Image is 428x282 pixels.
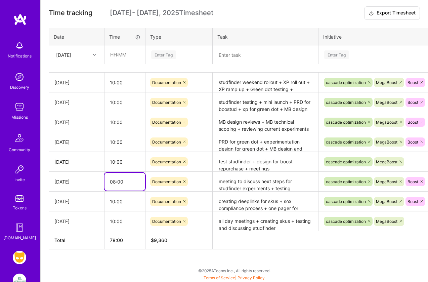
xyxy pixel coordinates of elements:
span: Documentation [152,100,181,105]
img: Community [11,130,28,146]
span: [DATE] - [DATE] , 2025 Timesheet [110,9,213,17]
i: icon Download [369,10,374,17]
span: cascade optimization [326,120,366,125]
img: discovery [13,70,26,84]
span: cascade optimization [326,219,366,224]
th: Date [49,28,104,45]
button: Export Timesheet [364,6,420,20]
span: Boost [408,199,418,204]
span: cascade optimization [326,80,366,85]
div: [DOMAIN_NAME] [3,234,36,241]
span: cascade optimization [326,100,366,105]
span: MegaBoost [376,139,397,145]
div: [DATE] [56,51,71,58]
th: Total [49,231,104,249]
div: Community [9,146,30,153]
input: HH:MM [104,133,145,151]
img: Invite [13,163,26,176]
span: Documentation [152,139,181,145]
span: cascade optimization [326,139,366,145]
a: Privacy Policy [238,275,265,280]
input: HH:MM [104,173,145,191]
div: [DATE] [54,99,99,106]
input: HH:MM [104,212,145,230]
th: 78:00 [104,231,145,249]
textarea: studfinder weekend rollout + XP roll out + XP ramp up + Green dot testing + Megaboost SKU + PRD f... [213,73,317,92]
span: Documentation [152,80,181,85]
textarea: meeting to discuss next steps for studfinder experiments + testing studfinder with filters + revi... [213,172,317,191]
span: $ 9,360 [151,237,167,243]
span: Boost [408,139,418,145]
div: Invite [14,176,25,183]
span: MegaBoost [376,100,397,105]
div: [DATE] [54,218,99,225]
div: Time [109,33,140,40]
span: Boost [408,100,418,105]
th: Task [213,28,318,45]
span: Boost [408,120,418,125]
input: HH:MM [104,193,145,210]
img: guide book [13,221,26,234]
div: © 2025 ATeams Inc., All rights reserved. [40,262,428,279]
span: Documentation [152,199,181,204]
span: Documentation [152,219,181,224]
textarea: creating deeplinks for skus + sox compliance process + one pager for marketing for boost repurcha... [213,192,317,211]
img: tokens [15,195,24,202]
textarea: test studfinder + design for boost repurchase + meetings [213,153,317,171]
div: [DATE] [54,198,99,205]
div: [DATE] [54,158,99,165]
div: Tokens [13,204,27,211]
span: Documentation [152,120,181,125]
span: Boost [408,179,418,184]
span: cascade optimization [326,179,366,184]
input: HH:MM [105,46,145,64]
th: Type [145,28,213,45]
a: Terms of Service [204,275,235,280]
span: MegaBoost [376,199,397,204]
img: bell [13,39,26,52]
div: [DATE] [54,119,99,126]
span: | [204,275,265,280]
span: MegaBoost [376,159,397,164]
div: Missions [11,114,28,121]
span: cascade optimization [326,199,366,204]
img: logo [13,13,27,26]
input: HH:MM [104,153,145,171]
div: Discovery [10,84,29,91]
span: MegaBoost [376,80,397,85]
img: teamwork [13,100,26,114]
div: Enter Tag [324,49,349,60]
span: cascade optimization [326,159,366,164]
textarea: MB design reviews + MB technical scoping + reviewing current experiments + studfinder next steps ... [213,113,317,131]
div: [DATE] [54,138,99,146]
span: Documentation [152,179,181,184]
input: HH:MM [104,113,145,131]
input: HH:MM [104,93,145,111]
textarea: studfinder testing + mini launch + PRD for boostud + xp for green dot + MB design reviews + MB te... [213,93,317,112]
div: [DATE] [54,178,99,185]
span: Documentation [152,159,181,164]
a: Grindr: Product & Marketing [11,251,28,264]
span: MegaBoost [376,120,397,125]
span: Boost [408,80,418,85]
div: Notifications [8,52,32,59]
span: Time tracking [49,9,92,17]
span: MegaBoost [376,219,397,224]
img: Grindr: Product & Marketing [13,251,26,264]
textarea: PRD for green dot + experimentation design for green dot + MB design and tech review + Boost sku ... [213,133,317,151]
span: MegaBoost [376,179,397,184]
div: [DATE] [54,79,99,86]
i: icon Chevron [93,53,96,56]
div: Enter Tag [151,49,176,60]
textarea: all day meetings + creating skus + testing and discussing studfinder [213,212,317,231]
input: HH:MM [104,74,145,91]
